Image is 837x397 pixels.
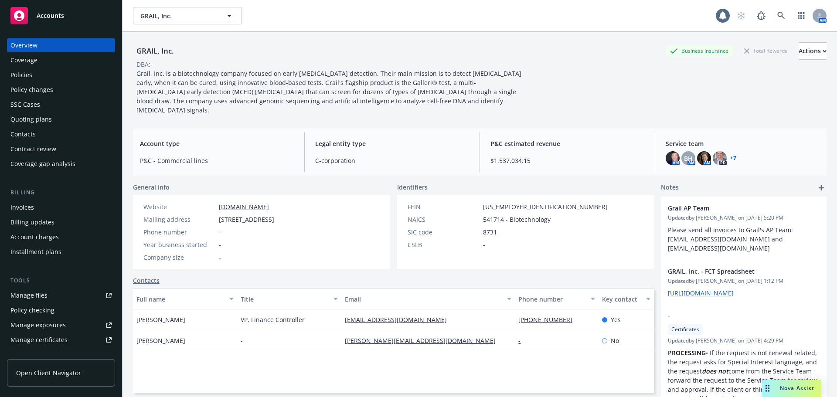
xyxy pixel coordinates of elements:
[661,183,679,193] span: Notes
[140,139,294,148] span: Account type
[602,295,641,304] div: Key contact
[10,157,75,171] div: Coverage gap analysis
[7,348,115,362] a: Manage claims
[780,384,814,392] span: Nova Assist
[10,215,54,229] div: Billing updates
[7,303,115,317] a: Policy checking
[7,157,115,171] a: Coverage gap analysis
[241,295,328,304] div: Title
[219,253,221,262] span: -
[345,316,454,324] a: [EMAIL_ADDRESS][DOMAIN_NAME]
[772,7,790,24] a: Search
[668,289,734,297] a: [URL][DOMAIN_NAME]
[599,288,654,309] button: Key contact
[10,230,59,244] div: Account charges
[341,288,515,309] button: Email
[408,202,480,211] div: FEIN
[241,336,243,345] span: -
[483,227,497,237] span: 8731
[143,227,215,237] div: Phone number
[490,139,644,148] span: P&C estimated revenue
[762,380,821,397] button: Nova Assist
[219,203,269,211] a: [DOMAIN_NAME]
[7,188,115,197] div: Billing
[740,45,792,56] div: Total Rewards
[219,227,221,237] span: -
[793,7,810,24] a: Switch app
[7,53,115,67] a: Coverage
[684,154,693,163] span: BH
[7,83,115,97] a: Policy changes
[671,326,699,333] span: Certificates
[219,215,274,224] span: [STREET_ADDRESS]
[7,215,115,229] a: Billing updates
[518,295,585,304] div: Phone number
[7,288,115,302] a: Manage files
[10,348,54,362] div: Manage claims
[140,156,294,165] span: P&C - Commercial lines
[730,156,736,161] a: +7
[752,7,770,24] a: Report a Bug
[133,276,160,285] a: Contacts
[7,318,115,332] span: Manage exposures
[668,226,795,252] span: Please send all invoices to Grail's AP Team: [EMAIL_ADDRESS][DOMAIN_NAME] and [EMAIL_ADDRESS][DOM...
[762,380,773,397] div: Drag to move
[16,368,81,377] span: Open Client Navigator
[7,3,115,28] a: Accounts
[10,318,66,332] div: Manage exposures
[133,288,237,309] button: Full name
[37,12,64,19] span: Accounts
[136,336,185,345] span: [PERSON_NAME]
[7,230,115,244] a: Account charges
[10,142,56,156] div: Contract review
[315,139,469,148] span: Legal entity type
[133,45,177,57] div: GRAIL, Inc.
[7,68,115,82] a: Policies
[345,336,503,345] a: [PERSON_NAME][EMAIL_ADDRESS][DOMAIN_NAME]
[241,315,305,324] span: VP, Finance Controller
[143,253,215,262] div: Company size
[732,7,750,24] a: Start snowing
[611,336,619,345] span: No
[7,98,115,112] a: SSC Cases
[397,183,428,192] span: Identifiers
[668,312,797,321] span: -
[136,60,153,69] div: DBA: -
[668,267,797,276] span: GRAIL, Inc. - FCT Spreadsheet
[10,68,32,82] div: Policies
[666,139,820,148] span: Service team
[483,240,485,249] span: -
[483,215,551,224] span: 541714 - Biotechnology
[7,142,115,156] a: Contract review
[518,316,579,324] a: [PHONE_NUMBER]
[697,151,711,165] img: photo
[408,227,480,237] div: SIC code
[666,151,680,165] img: photo
[10,288,48,302] div: Manage files
[136,295,224,304] div: Full name
[315,156,469,165] span: C-corporation
[10,245,61,259] div: Installment plans
[7,200,115,214] a: Invoices
[7,112,115,126] a: Quoting plans
[7,38,115,52] a: Overview
[143,215,215,224] div: Mailing address
[345,295,502,304] div: Email
[668,349,706,357] strong: PROCESSING
[611,315,621,324] span: Yes
[668,204,797,213] span: Grail AP Team
[408,240,480,249] div: CSLB
[10,53,37,67] div: Coverage
[816,183,827,193] a: add
[408,215,480,224] div: NAICS
[490,156,644,165] span: $1,537,034.15
[666,45,733,56] div: Business Insurance
[10,127,36,141] div: Contacts
[7,333,115,347] a: Manage certificates
[10,200,34,214] div: Invoices
[10,112,52,126] div: Quoting plans
[799,42,827,60] button: Actions
[136,315,185,324] span: [PERSON_NAME]
[515,288,598,309] button: Phone number
[143,240,215,249] div: Year business started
